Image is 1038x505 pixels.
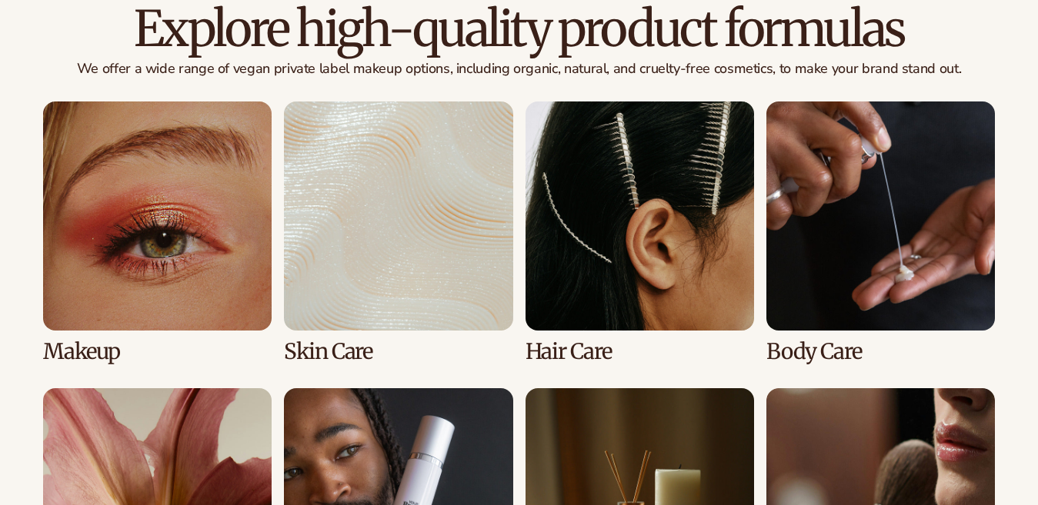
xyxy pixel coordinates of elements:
div: 3 / 8 [526,101,754,363]
h3: Hair Care [526,340,754,364]
p: We offer a wide range of vegan private label makeup options, including organic, natural, and crue... [43,61,995,78]
div: 4 / 8 [766,101,995,363]
div: 1 / 8 [43,101,272,363]
div: 2 / 8 [284,101,512,363]
h3: Makeup [43,340,272,364]
h3: Body Care [766,340,995,364]
h3: Skin Care [284,340,512,364]
h2: Explore high-quality product formulas [43,3,995,55]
